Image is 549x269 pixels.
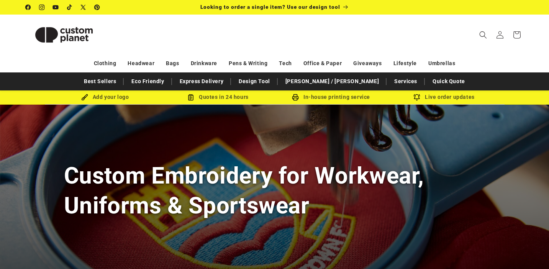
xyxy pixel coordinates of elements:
div: Add your logo [49,92,162,102]
a: Services [390,75,421,88]
img: Order updates [413,94,420,101]
span: Looking to order a single item? Use our design tool [200,4,340,10]
a: Clothing [94,57,116,70]
div: Віджет чату [511,232,549,269]
a: Quick Quote [429,75,469,88]
a: Pens & Writing [229,57,267,70]
a: [PERSON_NAME] / [PERSON_NAME] [282,75,383,88]
a: Umbrellas [428,57,455,70]
img: Brush Icon [81,94,88,101]
img: Custom Planet [26,18,102,52]
a: Tech [279,57,292,70]
a: Express Delivery [176,75,228,88]
a: Custom Planet [23,15,105,55]
img: Order Updates Icon [187,94,194,101]
a: Giveaways [353,57,382,70]
div: Quotes in 24 hours [162,92,275,102]
h1: Custom Embroidery for Workwear, Uniforms & Sportswear [64,161,485,220]
a: Bags [166,57,179,70]
div: In-house printing service [275,92,388,102]
iframe: Chat Widget [511,232,549,269]
a: Best Sellers [80,75,120,88]
a: Office & Paper [303,57,342,70]
a: Design Tool [235,75,274,88]
div: Live order updates [388,92,501,102]
a: Lifestyle [393,57,417,70]
summary: Search [475,26,492,43]
a: Drinkware [191,57,217,70]
img: In-house printing [292,94,299,101]
a: Headwear [128,57,154,70]
a: Eco Friendly [128,75,168,88]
